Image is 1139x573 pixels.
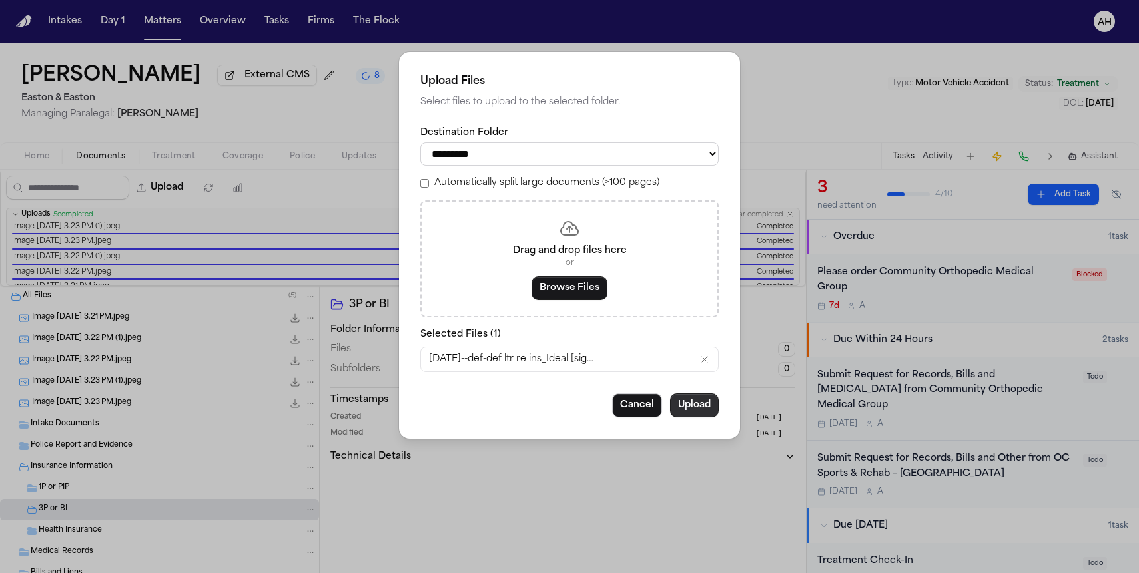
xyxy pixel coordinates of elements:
[434,176,659,190] label: Automatically split large documents (>100 pages)
[420,95,719,110] p: Select files to upload to the selected folder.
[429,353,595,366] span: [DATE]--def-def ltr re ins_Ideal [signed] with DoC.pdf
[438,244,701,258] p: Drag and drop files here
[612,393,662,417] button: Cancel
[532,276,607,300] button: Browse Files
[420,73,719,89] h2: Upload Files
[438,258,701,268] p: or
[420,328,719,341] p: Selected Files ( 1 )
[420,126,719,140] label: Destination Folder
[670,393,719,417] button: Upload
[699,354,710,365] button: Remove 2025-10-08--def-def ltr re ins_Ideal [signed] with DoC.pdf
